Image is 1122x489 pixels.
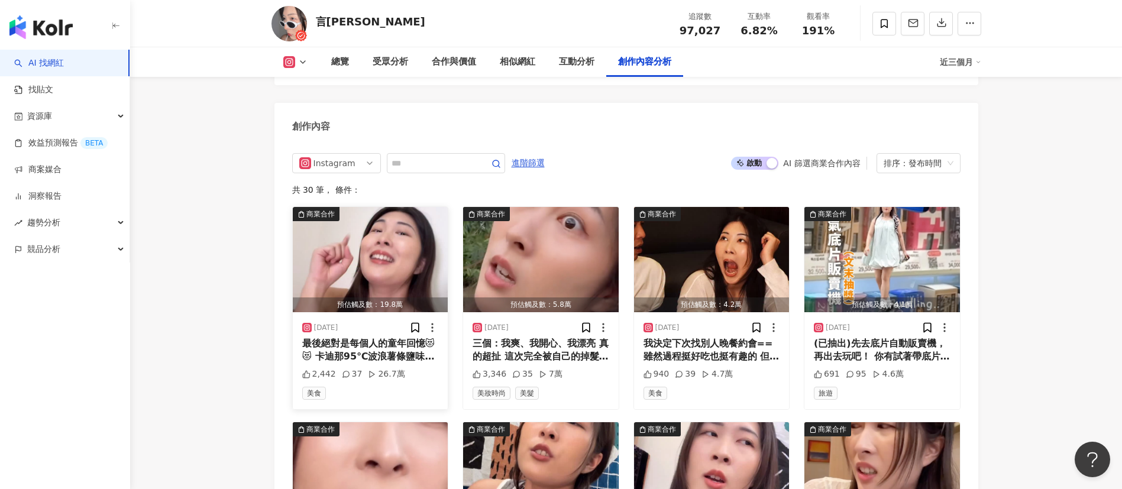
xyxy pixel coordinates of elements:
[302,337,439,364] div: 最後絕對是每個人的童年回憶😻😻 卡迪那95℃波浪薯條鹽味單吃就跟現炸的一樣好吃 再沾上可果美蕃茄醬 我不誇張 卡迪那95℃真的是不讓零食控活了！ 我拍攝前吃掉三包 拍攝中也吃掉三包 完全不膩 我...
[313,154,352,173] div: Instagram
[316,14,425,29] div: 言[PERSON_NAME]
[477,423,505,435] div: 商業合作
[14,190,62,202] a: 洞察報告
[463,297,619,312] div: 預估觸及數：5.8萬
[678,11,723,22] div: 追蹤數
[655,323,680,333] div: [DATE]
[306,423,335,435] div: 商業合作
[634,297,790,312] div: 預估觸及數：4.2萬
[14,84,53,96] a: 找貼文
[27,236,60,263] span: 競品分析
[644,368,670,380] div: 940
[432,55,476,69] div: 合作與價值
[473,387,510,400] span: 美妝時尚
[884,154,943,173] div: 排序：發布時間
[27,103,52,129] span: 資源庫
[701,368,733,380] div: 4.7萬
[802,25,835,37] span: 191%
[818,423,846,435] div: 商業合作
[804,297,960,312] div: 預估觸及數：4.1萬
[796,11,841,22] div: 觀看率
[783,158,860,168] div: AI 篩選商業合作內容
[818,208,846,220] div: 商業合作
[826,323,850,333] div: [DATE]
[741,25,777,37] span: 6.82%
[27,209,60,236] span: 趨勢分析
[477,208,505,220] div: 商業合作
[648,423,676,435] div: 商業合作
[14,137,108,149] a: 效益預測報告BETA
[804,207,960,312] button: 商業合作預估觸及數：4.1萬
[511,153,545,172] button: 進階篩選
[342,368,363,380] div: 37
[14,219,22,227] span: rise
[634,207,790,312] button: 商業合作預估觸及數：4.2萬
[872,368,904,380] div: 4.6萬
[331,55,349,69] div: 總覽
[940,53,981,72] div: 近三個月
[463,207,619,312] button: 商業合作預估觸及數：5.8萬
[293,207,448,312] img: post-image
[292,185,961,195] div: 共 30 筆 ， 條件：
[463,207,619,312] img: post-image
[271,6,307,41] img: KOL Avatar
[618,55,671,69] div: 創作內容分析
[675,368,696,380] div: 39
[634,207,790,312] img: post-image
[500,55,535,69] div: 相似網紅
[1075,442,1110,477] iframe: Help Scout Beacon - Open
[512,154,545,173] span: 進階篩選
[804,207,960,312] img: post-image
[306,208,335,220] div: 商業合作
[814,337,950,364] div: (已抽出)先去底片自動販賣機，再出去玩吧！ 你有試著帶底片出遊過嗎？ 底下留言「拍出好皮膚」與留下隨便一句話 並追蹤 @wowowooow_ & @jandancare （兩個都要追蹤才符合資格...
[680,24,720,37] span: 97,027
[737,11,782,22] div: 互動率
[512,368,533,380] div: 35
[302,368,336,380] div: 2,442
[14,164,62,176] a: 商案媒合
[293,207,448,312] button: 商業合作預估觸及數：19.8萬
[292,120,330,133] div: 創作內容
[648,208,676,220] div: 商業合作
[314,323,338,333] div: [DATE]
[559,55,594,69] div: 互動分析
[302,387,326,400] span: 美食
[539,368,562,380] div: 7萬
[814,387,838,400] span: 旅遊
[473,368,506,380] div: 3,346
[14,57,64,69] a: searchAI 找網紅
[473,337,609,364] div: 三個：我爽、我開心、我漂亮 真的超扯 這次完全被自己的掉髮數量嚇瘋 不只用專業儀器檢測頭皮狀況 DR CYJ團隊還很專業的把我洗頭完所掉的髮 撿起來「一根一根」慢慢數 非常徹底的頭皮健康檢查 看...
[814,368,840,380] div: 691
[644,387,667,400] span: 美食
[368,368,405,380] div: 26.7萬
[846,368,866,380] div: 95
[373,55,408,69] div: 受眾分析
[293,297,448,312] div: 預估觸及數：19.8萬
[644,337,780,364] div: 我決定下次找別人晚餐約會== 雖然過程挺好吃也挺有趣的 但誰知道這麼費衣服😀😀 算了 靠吃飯省錢省起來！ 7/30-8/12 Uber One 會員獨享 肯德基咔啦雞腿雞堡雞塊絕配餐 79 折 ...
[9,15,73,39] img: logo
[484,323,509,333] div: [DATE]
[515,387,539,400] span: 美髮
